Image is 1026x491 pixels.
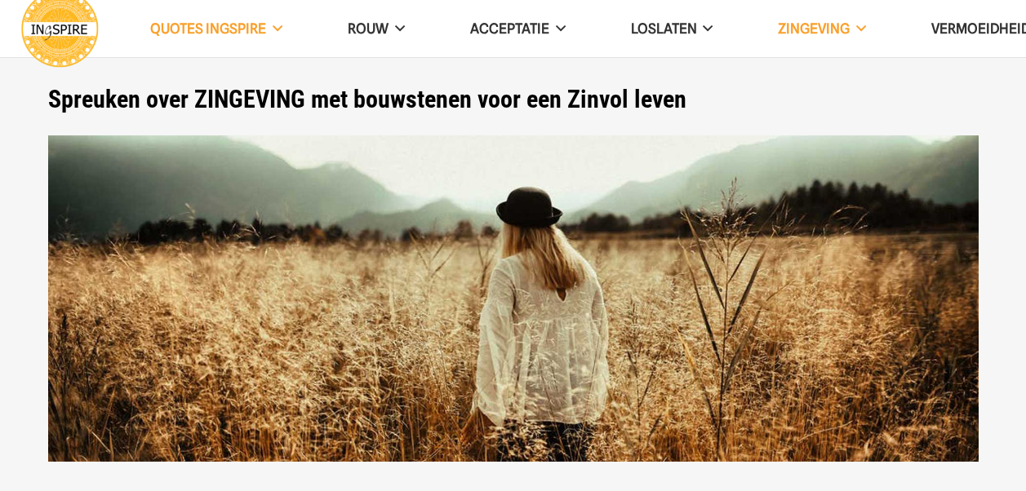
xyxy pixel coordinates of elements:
a: QUOTES INGSPIRE [118,8,315,50]
a: Acceptatie [437,8,598,50]
a: ROUW [315,8,437,50]
img: de mooiste ZINGEVING quotes, spreuken, citaten en levenslessen voor een zinvol leven - ingspire [48,135,979,462]
span: QUOTES INGSPIRE [150,20,266,37]
a: Loslaten [598,8,746,50]
a: Zingeving [745,8,899,50]
h1: Spreuken over ZINGEVING met bouwstenen voor een Zinvol leven [48,85,979,114]
span: Acceptatie [470,20,549,37]
span: ROUW [348,20,389,37]
span: Zingeving [778,20,850,37]
span: Loslaten [631,20,697,37]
